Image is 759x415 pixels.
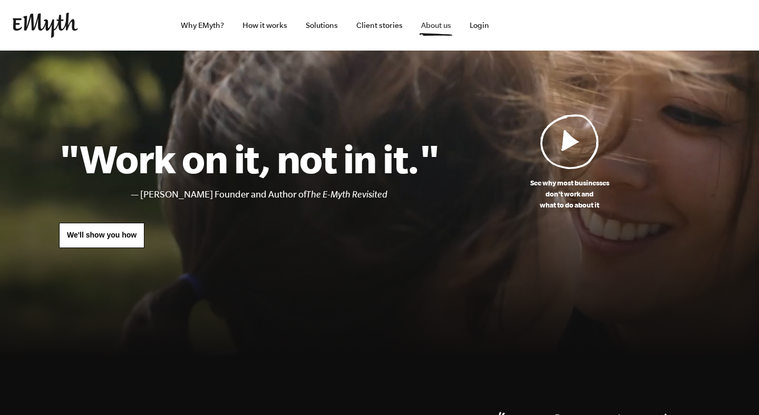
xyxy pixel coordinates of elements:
a: See why most businessesdon't work andwhat to do about it [439,114,700,211]
li: [PERSON_NAME] Founder and Author of [140,187,439,202]
img: Play Video [540,114,599,169]
i: The E-Myth Revisited [306,189,387,200]
iframe: Embedded CTA [520,14,630,37]
img: EMyth [13,13,78,38]
span: We'll show you how [67,231,137,239]
h1: "Work on it, not in it." [59,135,439,182]
iframe: Chat Widget [706,364,759,415]
iframe: Embedded CTA [636,14,746,37]
a: We'll show you how [59,223,144,248]
p: See why most businesses don't work and what to do about it [439,177,700,211]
